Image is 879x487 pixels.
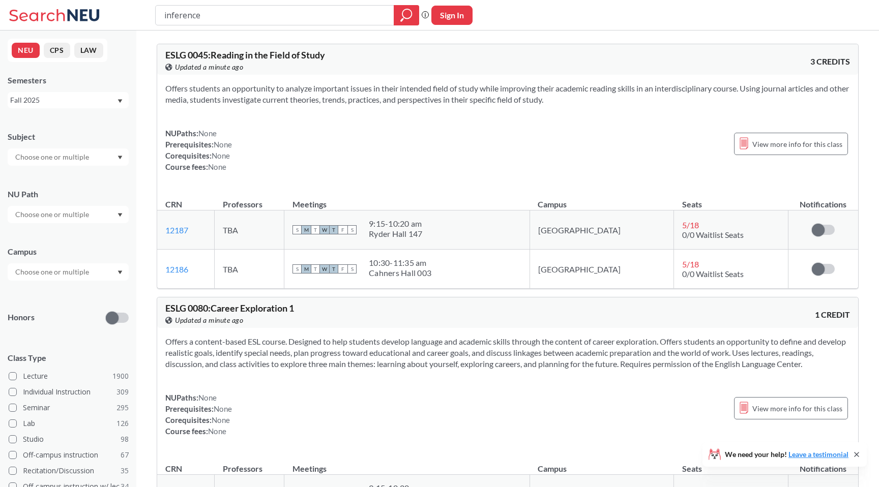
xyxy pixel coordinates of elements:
[682,259,699,269] span: 5 / 18
[530,189,674,210] th: Campus
[175,315,243,326] span: Updated a minute ago
[682,269,744,279] span: 0/0 Waitlist Seats
[116,386,129,398] span: 309
[394,5,419,25] div: magnifying glass
[212,151,230,160] span: None
[208,162,226,171] span: None
[215,210,284,250] td: TBA
[165,463,182,474] div: CRN
[74,43,103,58] button: LAW
[292,225,302,234] span: S
[112,371,129,382] span: 1900
[369,268,431,278] div: Cahners Hall 003
[44,43,70,58] button: CPS
[198,129,217,138] span: None
[9,417,129,430] label: Lab
[208,427,226,436] span: None
[369,219,423,229] div: 9:15 - 10:20 am
[214,140,232,149] span: None
[165,302,294,314] span: ESLG 0080 : Career Exploration 1
[369,258,431,268] div: 10:30 - 11:35 am
[788,189,858,210] th: Notifications
[9,464,129,477] label: Recitation/Discussion
[116,418,129,429] span: 126
[121,465,129,476] span: 35
[165,128,232,172] div: NUPaths: Prerequisites: Corequisites: Course fees:
[10,208,96,221] input: Choose one or multiple
[530,250,674,289] td: [GEOGRAPHIC_DATA]
[165,264,188,274] a: 12186
[9,448,129,462] label: Off-campus instruction
[347,225,357,234] span: S
[215,189,284,210] th: Professors
[788,450,848,459] a: Leave a testimonial
[9,433,129,446] label: Studio
[118,156,123,160] svg: Dropdown arrow
[369,229,423,239] div: Ryder Hall 147
[163,7,387,24] input: Class, professor, course number, "phrase"
[752,138,842,150] span: View more info for this class
[347,264,357,273] span: S
[175,62,243,73] span: Updated a minute ago
[165,49,325,60] span: ESLG 0045 : Reading in the Field of Study
[8,75,129,86] div: Semesters
[284,189,530,210] th: Meetings
[302,225,311,234] span: M
[9,401,129,414] label: Seminar
[725,451,848,458] span: We need your help!
[8,263,129,281] div: Dropdown arrow
[292,264,302,273] span: S
[320,225,329,234] span: W
[530,453,674,475] th: Campus
[121,449,129,461] span: 67
[165,83,850,105] section: Offers students an opportunity to analyze important issues in their intended field of study while...
[302,264,311,273] span: M
[116,402,129,413] span: 295
[121,434,129,445] span: 98
[118,99,123,103] svg: Dropdown arrow
[215,453,284,475] th: Professors
[165,225,188,235] a: 12187
[10,266,96,278] input: Choose one or multiple
[165,199,182,210] div: CRN
[8,92,129,108] div: Fall 2025Dropdown arrow
[8,206,129,223] div: Dropdown arrow
[9,370,129,383] label: Lecture
[338,264,347,273] span: F
[8,131,129,142] div: Subject
[165,336,850,370] section: Offers a content-based ESL course. Designed to help students develop language and academic skills...
[215,250,284,289] td: TBA
[810,56,850,67] span: 3 CREDITS
[752,402,842,415] span: View more info for this class
[311,225,320,234] span: T
[165,392,232,437] div: NUPaths: Prerequisites: Corequisites: Course fees:
[9,385,129,399] label: Individual Instruction
[198,393,217,402] span: None
[682,220,699,230] span: 5 / 18
[118,213,123,217] svg: Dropdown arrow
[8,246,129,257] div: Campus
[284,453,530,475] th: Meetings
[12,43,40,58] button: NEU
[329,264,338,273] span: T
[214,404,232,413] span: None
[10,95,116,106] div: Fall 2025
[212,415,230,424] span: None
[815,309,850,320] span: 1 CREDIT
[329,225,338,234] span: T
[118,270,123,275] svg: Dropdown arrow
[10,151,96,163] input: Choose one or multiple
[8,312,35,323] p: Honors
[674,453,788,475] th: Seats
[431,6,473,25] button: Sign In
[8,148,129,166] div: Dropdown arrow
[682,230,744,239] span: 0/0 Waitlist Seats
[400,8,413,22] svg: magnifying glass
[530,210,674,250] td: [GEOGRAPHIC_DATA]
[8,189,129,200] div: NU Path
[8,352,129,363] span: Class Type
[674,189,788,210] th: Seats
[311,264,320,273] span: T
[338,225,347,234] span: F
[320,264,329,273] span: W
